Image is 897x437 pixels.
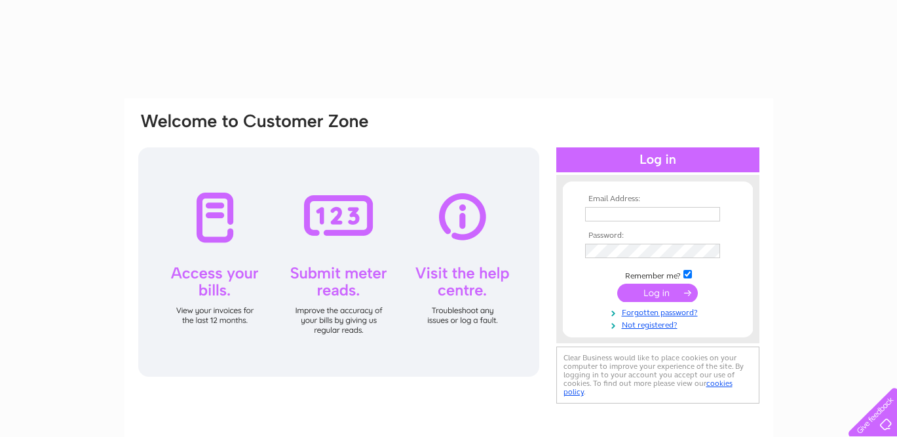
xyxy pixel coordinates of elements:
td: Remember me? [582,268,734,281]
a: cookies policy [563,379,733,396]
th: Password: [582,231,734,240]
div: Clear Business would like to place cookies on your computer to improve your experience of the sit... [556,347,759,404]
input: Submit [617,284,698,302]
a: Forgotten password? [585,305,734,318]
th: Email Address: [582,195,734,204]
a: Not registered? [585,318,734,330]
